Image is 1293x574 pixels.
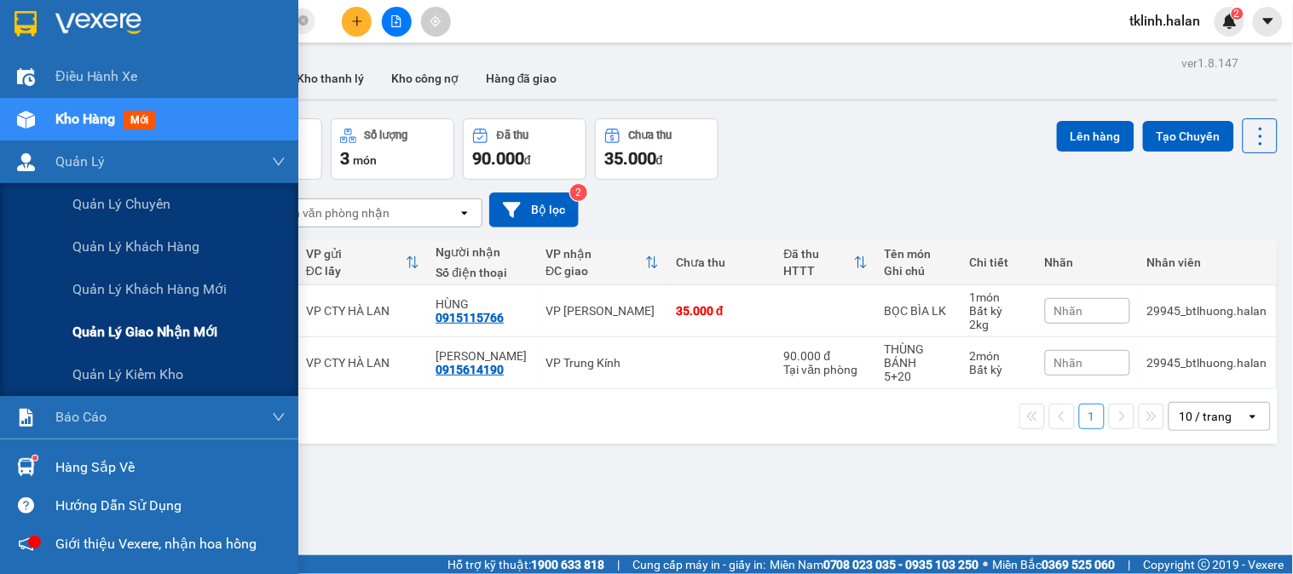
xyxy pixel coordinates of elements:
span: Quản lý khách hàng [72,236,199,257]
button: 1 [1079,404,1105,429]
span: close-circle [298,15,309,26]
span: question-circle [18,497,34,514]
div: Đã thu [784,247,854,261]
button: Hàng đã giao [472,58,571,99]
div: 29945_btlhuong.halan [1147,304,1267,318]
span: tklinh.halan [1117,10,1215,32]
strong: 1900 633 818 [531,558,604,571]
button: Số lượng3món [331,118,454,180]
button: caret-down [1253,7,1283,37]
div: 90.000 đ [784,349,868,363]
div: Đã thu [497,129,528,141]
span: down [272,410,286,424]
div: Bất kỳ [970,363,1028,376]
sup: 1 [32,456,38,461]
div: Tên món [885,247,953,261]
span: file-add [390,15,402,27]
span: Miền Nam [770,555,979,574]
sup: 2 [1232,8,1244,20]
div: Ghi chú [885,264,953,278]
span: close-circle [298,14,309,30]
button: Lên hàng [1057,121,1134,152]
button: Chưa thu35.000đ [595,118,719,180]
span: mới [124,111,155,129]
div: VP CTY HÀ LAN [306,356,419,370]
img: solution-icon [17,409,35,427]
span: Nhãn [1054,356,1083,370]
span: Nhãn [1054,304,1083,318]
button: Kho thanh lý [283,58,378,99]
th: Toggle SortBy [537,240,667,285]
div: 10 / trang [1180,408,1232,425]
button: Kho công nợ [378,58,472,99]
img: logo-vxr [14,11,37,37]
span: plus [351,15,363,27]
button: plus [342,7,372,37]
div: Chưa thu [629,129,672,141]
span: Quản lý kiểm kho [72,364,183,385]
span: Điều hành xe [55,66,138,87]
img: warehouse-icon [17,111,35,129]
div: 2 món [970,349,1028,363]
span: | [617,555,620,574]
div: VP Trung Kính [545,356,659,370]
div: Tại văn phòng [784,363,868,376]
span: Quản lý khách hàng mới [72,278,227,300]
span: 2 [1234,8,1240,20]
div: Chưa thu [676,255,767,269]
img: warehouse-icon [17,68,35,86]
div: Bất kỳ [970,304,1028,318]
div: VP [PERSON_NAME] [545,304,659,318]
div: Hàng sắp về [55,455,286,480]
span: Miền Bắc [993,555,1116,574]
span: Quản Lý [55,151,105,172]
div: THÙNG BÁNH [885,342,953,370]
div: 0915115766 [436,311,505,324]
button: file-add [382,7,412,37]
span: down [272,155,286,169]
span: notification [18,536,34,552]
div: 1 món [970,290,1028,304]
sup: 2 [570,184,587,201]
div: HÙNG [436,297,529,311]
div: Số lượng [365,129,408,141]
th: Toggle SortBy [297,240,428,285]
svg: open [458,206,471,220]
button: Đã thu90.000đ [463,118,586,180]
div: VP nhận [545,247,645,261]
button: Bộ lọc [489,192,579,227]
div: VP CTY HÀ LAN [306,304,419,318]
span: Cung cấp máy in - giấy in: [632,555,765,574]
div: Hướng dẫn sử dụng [55,493,286,519]
img: warehouse-icon [17,458,35,476]
div: 5+20 [885,370,953,383]
div: Chi tiết [970,255,1028,269]
img: warehouse-icon [17,153,35,171]
div: 2 kg [970,318,1028,331]
div: Người nhận [436,245,529,259]
span: đ [656,153,663,167]
span: Kho hàng [55,111,115,127]
div: Nhân viên [1147,255,1267,269]
strong: 0369 525 060 [1042,558,1116,571]
div: 29945_btlhuong.halan [1147,356,1267,370]
span: | [1128,555,1131,574]
div: 0915614190 [436,363,505,376]
div: LÊ HẠNH [436,349,529,363]
span: Hỗ trợ kỹ thuật: [447,555,604,574]
div: VP gửi [306,247,406,261]
span: Quản lý chuyến [72,193,170,215]
div: ĐC giao [545,264,645,278]
div: Chọn văn phòng nhận [272,204,390,221]
th: Toggle SortBy [776,240,876,285]
button: aim [421,7,451,37]
div: 35.000 đ [676,304,767,318]
span: ⚪️ [984,561,989,568]
span: 3 [340,148,349,169]
div: Số điện thoại [436,266,529,279]
span: đ [524,153,531,167]
span: 90.000 [472,148,524,169]
div: HTTT [784,264,854,278]
svg: open [1246,410,1260,423]
div: BỌC BÌA LK [885,304,953,318]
